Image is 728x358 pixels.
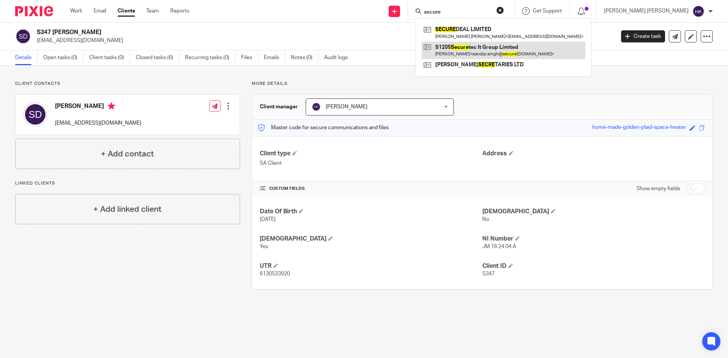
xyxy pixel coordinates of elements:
[260,186,482,192] h4: CUSTOM FIELDS
[260,271,290,277] span: 6130533920
[423,9,491,16] input: Search
[55,102,141,112] h4: [PERSON_NAME]
[258,124,389,131] p: Master code for secure communications and files
[260,150,482,158] h4: Client type
[482,150,705,158] h4: Address
[252,81,713,87] p: More details
[93,203,162,215] h4: + Add linked client
[55,119,141,127] p: [EMAIL_ADDRESS][DOMAIN_NAME]
[101,148,154,160] h4: + Add contact
[89,50,130,65] a: Client tasks (0)
[482,208,705,216] h4: [DEMOGRAPHIC_DATA]
[15,28,31,44] img: svg%3E
[43,50,83,65] a: Open tasks (0)
[260,159,482,167] p: SA Client
[496,6,504,14] button: Clear
[260,103,298,111] h3: Client manager
[482,262,705,270] h4: Client ID
[604,7,689,15] p: [PERSON_NAME] [PERSON_NAME]
[260,244,268,249] span: Yes
[260,217,276,222] span: [DATE]
[185,50,235,65] a: Recurring tasks (0)
[482,235,705,243] h4: NI Number
[291,50,318,65] a: Notes (0)
[264,50,285,65] a: Emails
[23,102,47,127] img: svg%3E
[260,208,482,216] h4: Date Of Birth
[70,7,82,15] a: Work
[482,244,516,249] span: JM 16 24 04 A
[37,37,610,44] p: [EMAIL_ADDRESS][DOMAIN_NAME]
[15,6,53,16] img: Pixie
[592,124,686,132] div: home-made-golden-plaid-space-heater
[533,8,562,14] span: Get Support
[15,50,38,65] a: Details
[241,50,258,65] a: Files
[118,7,135,15] a: Clients
[170,7,189,15] a: Reports
[260,235,482,243] h4: [DEMOGRAPHIC_DATA]
[108,102,115,110] i: Primary
[482,217,489,222] span: No
[637,185,680,192] label: Show empty fields
[260,262,482,270] h4: UTR
[692,5,704,17] img: svg%3E
[621,30,665,42] a: Create task
[15,180,240,186] p: Linked clients
[15,81,240,87] p: Client contacts
[94,7,106,15] a: Email
[482,271,495,277] span: S347
[312,102,321,111] img: svg%3E
[326,104,367,109] span: [PERSON_NAME]
[37,28,495,36] h2: S347 [PERSON_NAME]
[146,7,159,15] a: Team
[136,50,179,65] a: Closed tasks (6)
[324,50,353,65] a: Audit logs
